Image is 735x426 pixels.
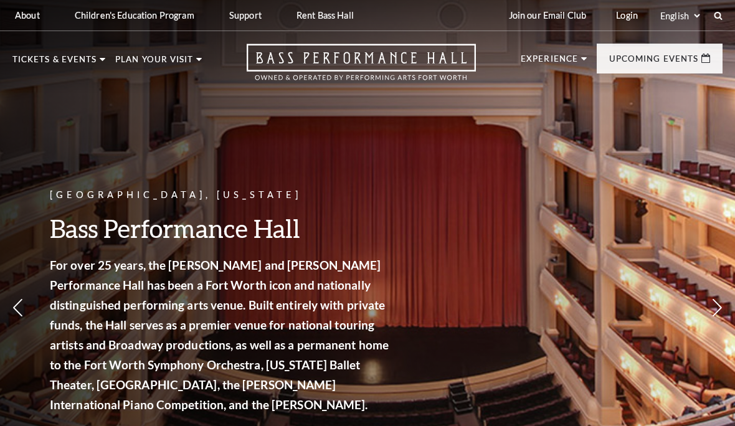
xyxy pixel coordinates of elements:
h3: Bass Performance Hall [50,212,392,244]
p: Plan Your Visit [115,55,193,70]
p: [GEOGRAPHIC_DATA], [US_STATE] [50,187,392,203]
p: Children's Education Program [75,10,194,21]
p: Support [229,10,262,21]
p: Upcoming Events [609,55,698,70]
p: About [15,10,40,21]
p: Tickets & Events [12,55,97,70]
p: Experience [521,55,578,70]
p: Rent Bass Hall [296,10,354,21]
select: Select: [658,10,702,22]
strong: For over 25 years, the [PERSON_NAME] and [PERSON_NAME] Performance Hall has been a Fort Worth ico... [50,258,389,412]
